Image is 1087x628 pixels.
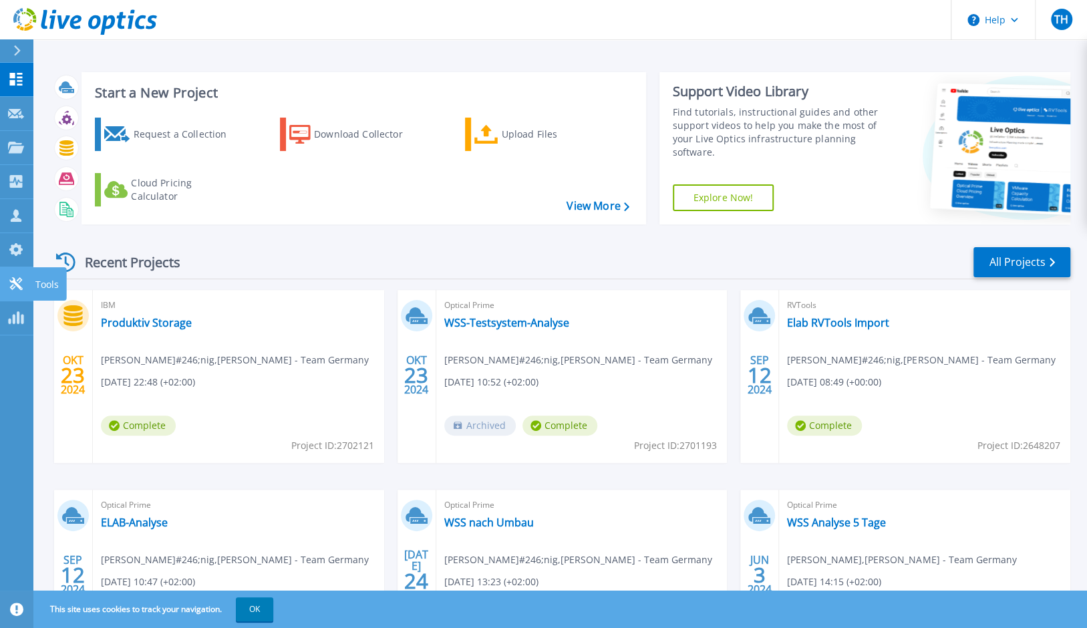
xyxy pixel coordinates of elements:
span: [PERSON_NAME]#246;nig , [PERSON_NAME] - Team Germany [444,553,712,567]
span: RVTools [787,298,1062,313]
span: 23 [404,369,428,381]
a: Produktiv Storage [101,316,192,329]
span: 23 [61,369,85,381]
span: [PERSON_NAME] , [PERSON_NAME] - Team Germany [787,553,1016,567]
span: Optical Prime [444,498,720,512]
button: OK [236,597,273,621]
span: [PERSON_NAME]#246;nig , [PERSON_NAME] - Team Germany [101,353,369,367]
a: Download Collector [280,118,429,151]
div: [DATE] 2024 [404,551,429,599]
span: Complete [101,416,176,436]
span: 3 [754,569,766,581]
div: Cloud Pricing Calculator [131,176,238,203]
div: OKT 2024 [60,351,86,400]
span: [DATE] 14:15 (+02:00) [787,575,881,589]
span: [DATE] 10:52 (+02:00) [444,375,538,389]
span: 12 [61,569,85,581]
div: Request a Collection [133,121,240,148]
div: Recent Projects [51,246,198,279]
span: [DATE] 13:23 (+02:00) [444,575,538,589]
span: [DATE] 10:47 (+02:00) [101,575,195,589]
a: ELAB-Analyse [101,516,168,529]
span: [DATE] 08:49 (+00:00) [787,375,881,389]
span: [PERSON_NAME]#246;nig , [PERSON_NAME] - Team Germany [787,353,1055,367]
a: Cloud Pricing Calculator [95,173,244,206]
a: Elab RVTools Import [787,316,889,329]
a: View More [567,200,629,212]
div: OKT 2024 [404,351,429,400]
a: WSS nach Umbau [444,516,534,529]
div: Upload Files [501,121,608,148]
span: 12 [748,369,772,381]
span: Optical Prime [444,298,720,313]
h3: Start a New Project [95,86,629,100]
span: Project ID: 2701193 [634,438,717,453]
span: Archived [444,416,516,436]
a: All Projects [973,247,1070,277]
a: Explore Now! [673,184,774,211]
div: Support Video Library [673,83,880,100]
span: Complete [522,416,597,436]
span: Project ID: 2648207 [977,438,1060,453]
span: IBM [101,298,376,313]
div: Find tutorials, instructional guides and other support videos to help you make the most of your L... [673,106,880,159]
div: SEP 2024 [747,351,772,400]
div: SEP 2024 [60,551,86,599]
span: [DATE] 22:48 (+02:00) [101,375,195,389]
a: WSS Analyse 5 Tage [787,516,886,529]
div: JUN 2024 [747,551,772,599]
div: Download Collector [314,121,421,148]
span: Optical Prime [787,498,1062,512]
span: Project ID: 2702121 [291,438,374,453]
p: Tools [35,267,59,302]
span: [PERSON_NAME]#246;nig , [PERSON_NAME] - Team Germany [101,553,369,567]
span: TH [1054,14,1068,25]
span: [PERSON_NAME]#246;nig , [PERSON_NAME] - Team Germany [444,353,712,367]
span: 24 [404,575,428,587]
span: Complete [787,416,862,436]
a: Request a Collection [95,118,244,151]
a: WSS-Testsystem-Analyse [444,316,569,329]
a: Upload Files [465,118,614,151]
span: Optical Prime [101,498,376,512]
span: This site uses cookies to track your navigation. [37,597,273,621]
